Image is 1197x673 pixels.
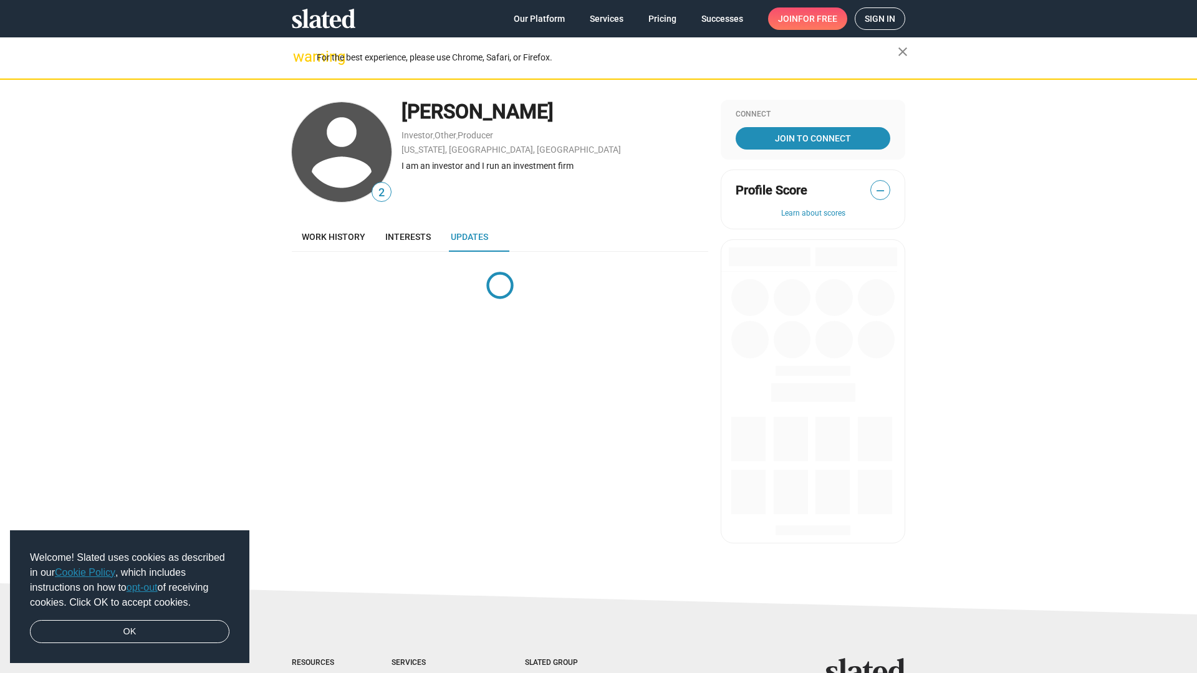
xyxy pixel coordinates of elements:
a: Pricing [638,7,686,30]
span: Sign in [865,8,895,29]
span: — [871,183,890,199]
div: cookieconsent [10,530,249,664]
span: , [433,133,435,140]
a: Services [580,7,633,30]
span: Work history [302,232,365,242]
mat-icon: warning [293,49,308,64]
span: Services [590,7,623,30]
span: Join To Connect [738,127,888,150]
span: Pricing [648,7,676,30]
span: Successes [701,7,743,30]
a: Work history [292,222,375,252]
span: Join [778,7,837,30]
a: Joinfor free [768,7,847,30]
div: Services [392,658,475,668]
div: For the best experience, please use Chrome, Safari, or Firefox. [317,49,898,66]
span: Welcome! Slated uses cookies as described in our , which includes instructions on how to of recei... [30,550,229,610]
a: Cookie Policy [55,567,115,578]
a: Sign in [855,7,905,30]
button: Learn about scores [736,209,890,219]
a: Producer [458,130,493,140]
span: , [456,133,458,140]
a: Successes [691,7,753,30]
a: Investor [401,130,433,140]
a: opt-out [127,582,158,593]
a: [US_STATE], [GEOGRAPHIC_DATA], [GEOGRAPHIC_DATA] [401,145,621,155]
div: Resources [292,658,342,668]
div: I am an investor and I run an investment firm [401,160,708,172]
div: Slated Group [525,658,610,668]
span: Our Platform [514,7,565,30]
span: 2 [372,184,391,201]
mat-icon: close [895,44,910,59]
a: Interests [375,222,441,252]
div: [PERSON_NAME] [401,98,708,125]
span: for free [798,7,837,30]
div: Connect [736,110,890,120]
span: Updates [451,232,488,242]
a: dismiss cookie message [30,620,229,644]
a: Join To Connect [736,127,890,150]
span: Profile Score [736,182,807,199]
span: Interests [385,232,431,242]
a: Updates [441,222,498,252]
a: Other [435,130,456,140]
a: Our Platform [504,7,575,30]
